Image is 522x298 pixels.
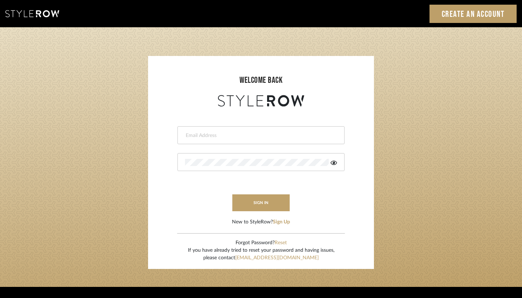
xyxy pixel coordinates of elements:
a: [EMAIL_ADDRESS][DOMAIN_NAME] [235,255,319,260]
div: New to StyleRow? [232,218,290,226]
div: welcome back [155,74,367,87]
div: If you have already tried to reset your password and having issues, please contact [188,247,334,262]
div: Forgot Password? [188,239,334,247]
button: Sign Up [273,218,290,226]
input: Email Address [185,132,335,139]
button: Reset [275,239,287,247]
button: sign in [232,194,290,211]
a: Create an Account [430,5,517,23]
